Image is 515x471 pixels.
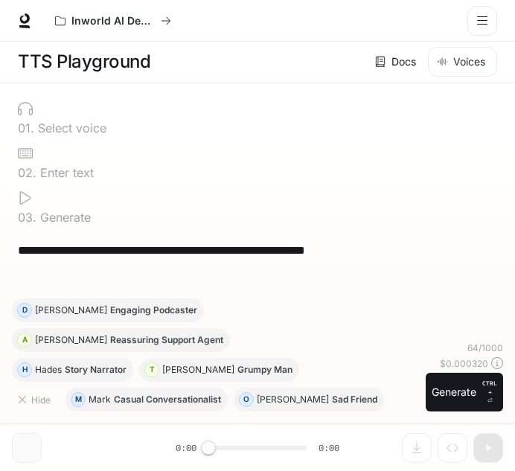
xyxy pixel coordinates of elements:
[18,122,34,134] p: 0 1 .
[114,395,221,404] p: Casual Conversationalist
[18,167,36,179] p: 0 2 .
[35,365,62,374] p: Hades
[372,47,422,77] a: Docs
[12,388,60,411] button: Hide
[65,388,228,411] button: MMarkCasual Conversationalist
[34,122,106,134] p: Select voice
[12,298,204,322] button: D[PERSON_NAME]Engaging Podcaster
[12,358,133,382] button: HHadesStory Narrator
[428,47,497,77] button: Voices
[332,395,377,404] p: Sad Friend
[162,365,234,374] p: [PERSON_NAME]
[18,298,31,322] div: D
[36,211,91,223] p: Generate
[36,167,94,179] p: Enter text
[139,358,299,382] button: T[PERSON_NAME]Grumpy Man
[18,47,150,77] h1: TTS Playground
[426,373,503,411] button: GenerateCTRL +⏎
[240,388,253,411] div: O
[89,395,111,404] p: Mark
[18,211,36,223] p: 0 3 .
[35,336,107,345] p: [PERSON_NAME]
[71,388,85,411] div: M
[110,306,197,315] p: Engaging Podcaster
[237,365,292,374] p: Grumpy Man
[35,306,107,315] p: [PERSON_NAME]
[257,395,329,404] p: [PERSON_NAME]
[71,15,155,28] p: Inworld AI Demos
[467,6,497,36] button: open drawer
[18,328,31,352] div: A
[65,365,127,374] p: Story Narrator
[145,358,159,382] div: T
[48,6,178,36] button: All workspaces
[18,358,31,382] div: H
[110,336,223,345] p: Reassuring Support Agent
[482,379,497,406] p: ⏎
[12,328,230,352] button: A[PERSON_NAME]Reassuring Support Agent
[234,388,384,411] button: O[PERSON_NAME]Sad Friend
[482,379,497,397] p: CTRL +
